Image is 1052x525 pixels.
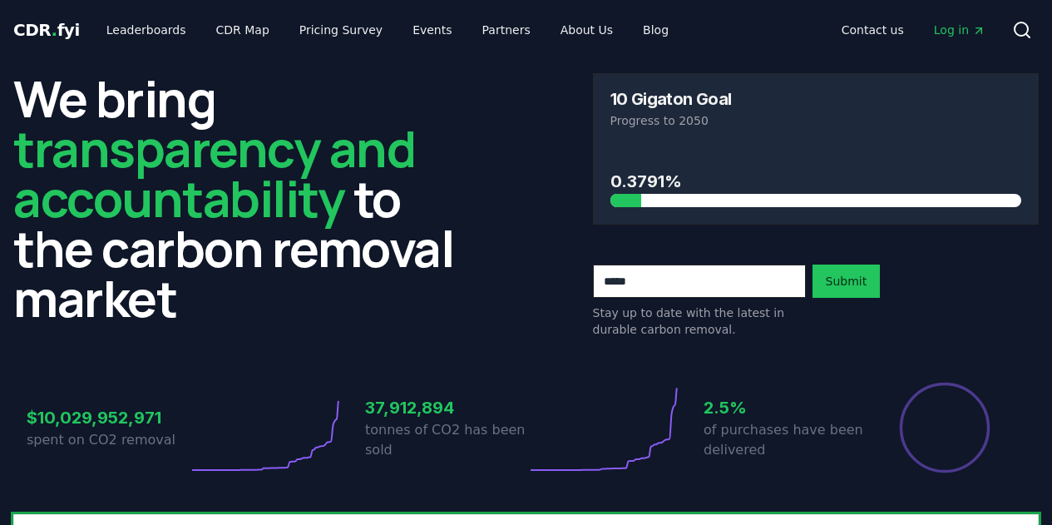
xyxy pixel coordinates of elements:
[469,15,544,45] a: Partners
[365,420,526,460] p: tonnes of CO2 has been sold
[812,265,881,298] button: Submit
[27,405,188,430] h3: $10,029,952,971
[610,112,1022,129] p: Progress to 2050
[828,15,999,45] nav: Main
[934,22,985,38] span: Log in
[286,15,396,45] a: Pricing Survey
[203,15,283,45] a: CDR Map
[13,18,80,42] a: CDR.fyi
[547,15,626,45] a: About Us
[828,15,917,45] a: Contact us
[704,420,865,460] p: of purchases have been delivered
[610,91,732,107] h3: 10 Gigaton Goal
[52,20,57,40] span: .
[898,381,991,474] div: Percentage of sales delivered
[921,15,999,45] a: Log in
[365,395,526,420] h3: 37,912,894
[93,15,682,45] nav: Main
[593,305,806,338] p: Stay up to date with the latest in durable carbon removal.
[13,114,415,232] span: transparency and accountability
[399,15,465,45] a: Events
[704,395,865,420] h3: 2.5%
[13,20,80,40] span: CDR fyi
[13,73,460,323] h2: We bring to the carbon removal market
[93,15,200,45] a: Leaderboards
[610,169,1022,194] h3: 0.3791%
[630,15,682,45] a: Blog
[27,430,188,450] p: spent on CO2 removal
